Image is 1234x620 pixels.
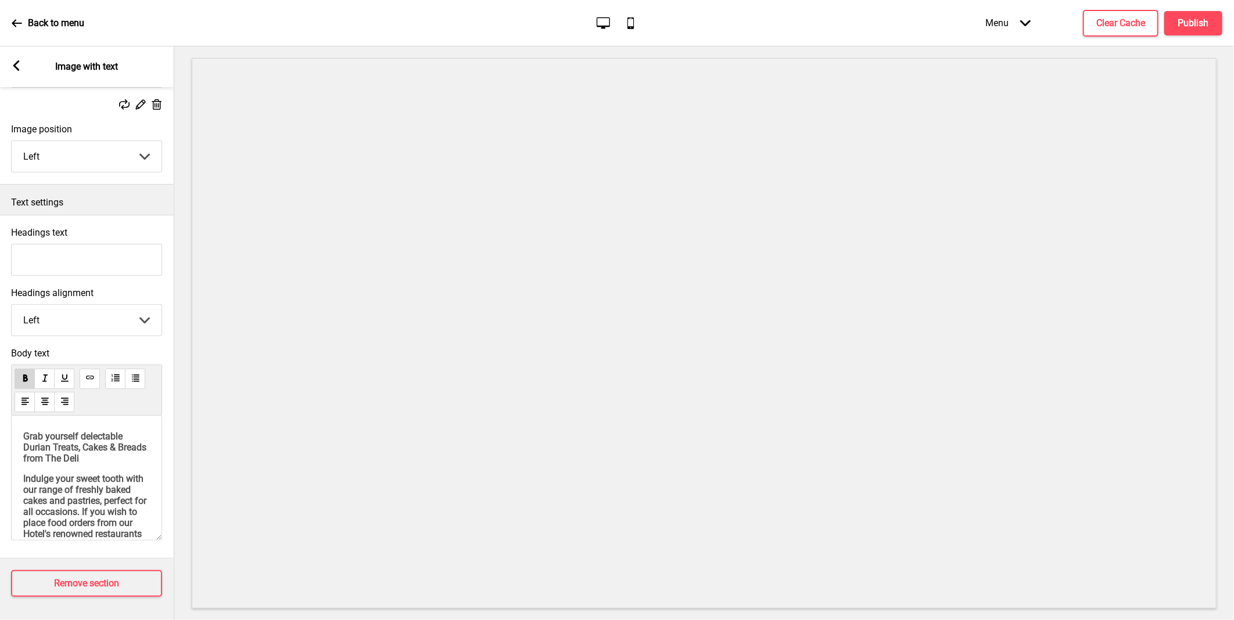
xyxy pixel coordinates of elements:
[974,6,1042,40] div: Menu
[11,570,162,597] button: Remove section
[12,8,84,39] a: Back to menu
[125,369,145,389] button: unorderedList
[54,577,119,590] h4: Remove section
[54,369,74,389] button: underline
[11,196,162,209] p: Text settings
[34,369,55,389] button: italic
[55,60,118,73] p: Image with text
[11,348,162,359] span: Body text
[11,227,67,238] label: Headings text
[34,392,55,412] button: alignCenter
[1096,17,1145,30] h4: Clear Cache
[15,392,35,412] button: alignLeft
[15,369,35,389] button: bold
[54,392,74,412] button: alignRight
[105,369,125,389] button: orderedList
[23,473,149,561] span: Indulge your sweet tooth with our range of freshly baked cakes and pastries, perfect for all occa...
[11,287,162,298] label: Headings alignment
[1164,11,1222,35] button: Publish
[28,17,84,30] p: Back to menu
[23,431,149,464] span: Grab yourself delectable Durian Treats, Cakes & Breads from The Deli
[1083,10,1158,37] button: Clear Cache
[1178,17,1209,30] h4: Publish
[80,369,100,389] button: link
[11,124,162,135] label: Image position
